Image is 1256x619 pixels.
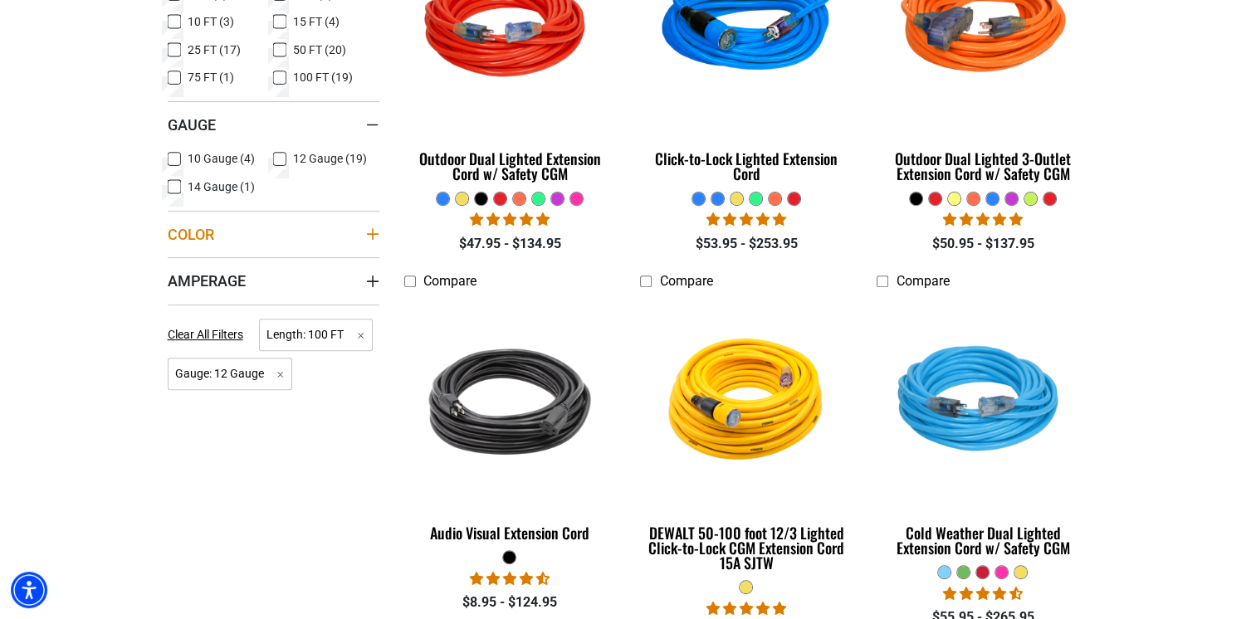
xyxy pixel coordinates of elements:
[404,525,616,540] div: Audio Visual Extension Cord
[259,326,373,342] a: Length: 100 FT
[404,298,616,550] a: black Audio Visual Extension Cord
[168,211,379,257] summary: Color
[706,601,786,617] span: 4.84 stars
[168,365,293,381] a: Gauge: 12 Gauge
[168,257,379,304] summary: Amperage
[188,71,234,83] span: 75 FT (1)
[877,525,1088,555] div: Cold Weather Dual Lighted Extension Cord w/ Safety CGM
[943,212,1023,227] span: 4.80 stars
[877,298,1088,565] a: Light Blue Cold Weather Dual Lighted Extension Cord w/ Safety CGM
[293,153,367,164] span: 12 Gauge (19)
[896,273,949,289] span: Compare
[423,273,476,289] span: Compare
[640,151,852,181] div: Click-to-Lock Lighted Extension Cord
[259,319,373,351] span: Length: 100 FT
[943,586,1023,602] span: 4.62 stars
[168,271,246,290] span: Amperage
[293,16,340,27] span: 15 FT (4)
[405,305,614,496] img: black
[878,305,1087,496] img: Light Blue
[877,234,1088,254] div: $50.95 - $137.95
[404,151,616,181] div: Outdoor Dual Lighted Extension Cord w/ Safety CGM
[188,16,234,27] span: 10 FT (3)
[470,571,550,587] span: 4.71 stars
[168,225,214,244] span: Color
[404,234,616,254] div: $47.95 - $134.95
[168,115,216,134] span: Gauge
[168,101,379,148] summary: Gauge
[293,71,353,83] span: 100 FT (19)
[293,44,346,56] span: 50 FT (20)
[404,592,616,612] div: $8.95 - $124.95
[470,212,550,227] span: 4.81 stars
[168,358,293,390] span: Gauge: 12 Gauge
[188,153,255,164] span: 10 Gauge (4)
[642,305,851,496] img: DEWALT 50-100 foot 12/3 Lighted Click-to-Lock CGM Extension Cord 15A SJTW
[706,212,786,227] span: 4.87 stars
[640,234,852,254] div: $53.95 - $253.95
[11,572,47,608] div: Accessibility Menu
[640,525,852,570] div: DEWALT 50-100 foot 12/3 Lighted Click-to-Lock CGM Extension Cord 15A SJTW
[188,181,255,193] span: 14 Gauge (1)
[877,151,1088,181] div: Outdoor Dual Lighted 3-Outlet Extension Cord w/ Safety CGM
[168,326,250,344] a: Clear All Filters
[640,298,852,580] a: DEWALT 50-100 foot 12/3 Lighted Click-to-Lock CGM Extension Cord 15A SJTW DEWALT 50-100 foot 12/3...
[659,273,712,289] span: Compare
[168,328,243,341] span: Clear All Filters
[188,44,241,56] span: 25 FT (17)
